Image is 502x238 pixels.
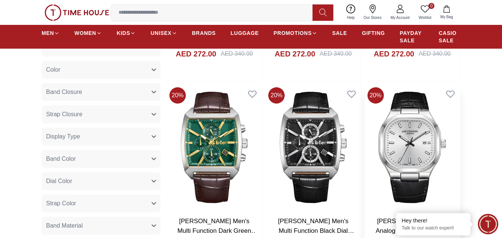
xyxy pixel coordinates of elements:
span: My Bag [437,14,456,20]
a: CASIO SALE [439,26,460,47]
button: Strap Color [42,195,161,212]
a: GIFTING [362,26,385,40]
span: LUGGAGE [231,29,259,37]
a: MEN [42,26,59,40]
a: UNISEX [150,26,177,40]
span: SALE [332,29,347,37]
span: Band Material [46,221,83,230]
span: Strap Closure [46,110,82,119]
span: KIDS [117,29,130,37]
img: Lee Cooper Men's Multi Function Dark Green Dial Watch - LC08180.372 [166,84,262,211]
div: Hey there! [402,217,465,224]
img: ... [45,4,109,21]
a: PROMOTIONS [273,26,317,40]
span: Dial Color [46,177,72,186]
div: Chat Widget [478,214,498,234]
span: ORIENT [58,56,80,65]
span: Band Closure [46,88,82,97]
button: Color [42,61,161,79]
span: Help [344,15,358,20]
span: UNISEX [150,29,171,37]
img: Lee Cooper Men's Analog Silver Dial Watch - LC08179.331 [365,84,460,211]
h4: AED 272.00 [176,49,216,59]
a: BRANDS [192,26,216,40]
span: BRANDS [192,29,216,37]
img: Lee Cooper Men's Multi Function Black Dial Watch - LC08180.351 [265,84,361,211]
span: 0 [428,3,434,9]
button: My Bag [436,4,457,21]
span: GIFTING [362,29,385,37]
span: Wishlist [416,15,434,20]
div: AED 340.00 [320,49,352,58]
span: Band Color [46,154,76,163]
p: Talk to our watch expert! [402,225,465,231]
span: Color [46,65,60,74]
button: Dial Color [42,172,161,190]
button: Display Type [42,128,161,146]
span: My Account [388,15,413,20]
a: WOMEN [74,26,102,40]
span: PAYDAY SALE [400,29,424,44]
span: PROMOTIONS [273,29,312,37]
span: 20 % [367,87,384,104]
h4: AED 272.00 [374,49,414,59]
h4: AED 272.00 [275,49,315,59]
button: Band Closure [42,83,161,101]
span: WOMEN [74,29,96,37]
a: LUGGAGE [231,26,259,40]
span: Display Type [46,132,80,141]
a: PAYDAY SALE [400,26,424,47]
span: CASIO SALE [439,29,460,44]
a: Help [343,3,359,22]
span: Our Stores [361,15,385,20]
a: 0Wishlist [414,3,436,22]
span: Strap Color [46,199,76,208]
button: Band Material [42,217,161,235]
div: AED 340.00 [221,49,253,58]
span: 20 % [169,87,186,104]
span: 20 % [268,87,285,104]
button: Band Color [42,150,161,168]
a: KIDS [117,26,136,40]
span: MEN [42,29,54,37]
div: AED 340.00 [419,49,451,58]
button: Strap Closure [42,105,161,123]
a: Our Stores [359,3,386,22]
a: SALE [332,26,347,40]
